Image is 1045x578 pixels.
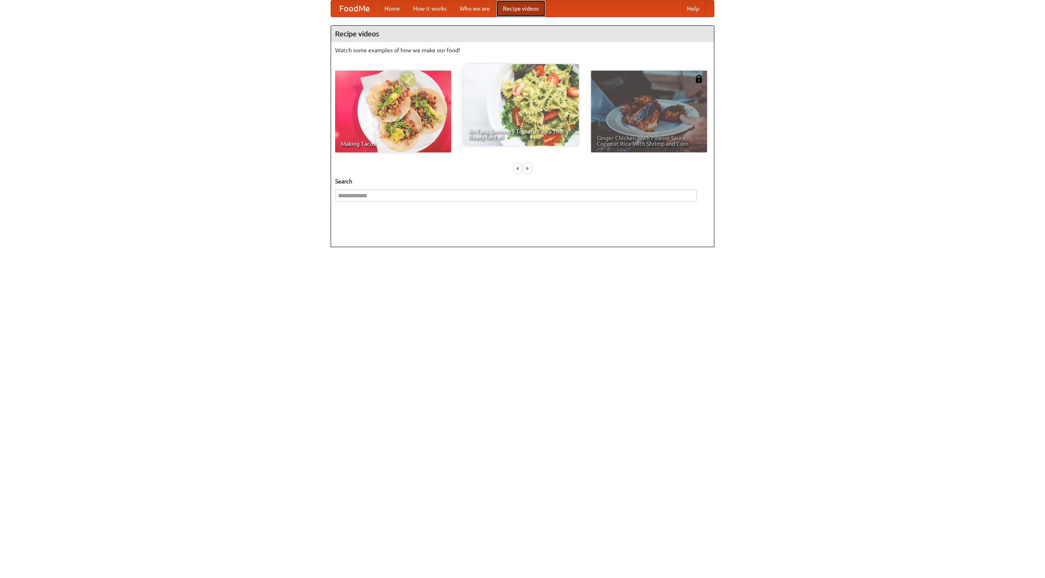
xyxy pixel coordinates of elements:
a: Recipe videos [496,0,545,17]
img: 483408.png [695,75,703,83]
a: Home [378,0,407,17]
a: FoodMe [331,0,378,17]
p: Watch some examples of how we make our food! [335,46,710,54]
span: Making Tacos [341,141,445,147]
h5: Search [335,177,710,185]
a: Who we are [453,0,496,17]
h4: Recipe videos [331,26,714,42]
div: » [524,163,531,173]
a: Making Tacos [335,71,451,152]
a: An Easy, Summery Tomato Pasta That's Ready for Fall [463,64,579,146]
a: How it works [407,0,453,17]
div: « [514,163,521,173]
span: An Easy, Summery Tomato Pasta That's Ready for Fall [469,129,573,140]
a: Help [680,0,706,17]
